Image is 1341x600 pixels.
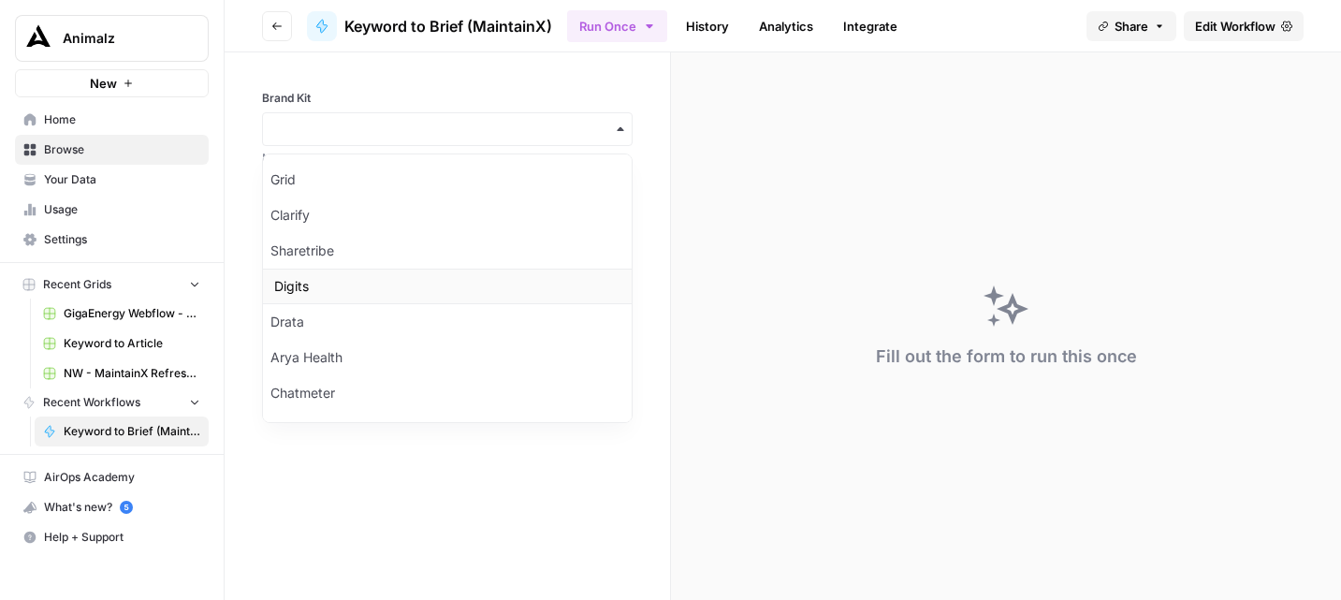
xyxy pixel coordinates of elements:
a: Your Data [15,165,209,195]
a: AirOps Academy [15,462,209,492]
a: Integrate [832,11,909,41]
span: AirOps Academy [44,469,200,486]
button: What's new? 5 [15,492,209,522]
button: New [15,69,209,97]
div: Arya Health [263,340,632,375]
img: Animalz Logo [22,22,55,55]
button: Workspace: Animalz [15,15,209,62]
span: Share [1115,17,1148,36]
button: Recent Workflows [15,388,209,417]
span: Your Data [44,171,200,188]
a: Usage [15,195,209,225]
a: Manage Brand Kits [262,150,633,167]
div: Grid [263,162,632,198]
div: Fill out the form to run this once [876,344,1137,370]
button: Run Once [567,10,667,42]
a: Home [15,105,209,135]
a: Keyword to Article [35,329,209,359]
div: Chatmeter [263,375,632,411]
a: Analytics [748,11,824,41]
a: Keyword to Brief (MaintainX) [307,11,552,41]
a: Settings [15,225,209,255]
span: Browse [44,141,200,158]
div: Clarify [263,198,632,233]
div: Clarify - [PERSON_NAME] [263,411,632,446]
span: Keyword to Article [64,335,200,352]
span: Keyword to Brief (MaintainX) [64,423,200,440]
a: Browse [15,135,209,165]
span: Animalz [63,29,176,48]
span: NW - MaintainX Refresh Workflow [64,365,200,382]
span: Usage [44,201,200,218]
button: Recent Grids [15,271,209,299]
div: Sharetribe [263,233,632,269]
span: Recent Grids [43,276,111,293]
button: Help + Support [15,522,209,552]
a: History [675,11,740,41]
a: 5 [120,501,133,514]
div: What's new? [16,493,208,521]
span: New [90,74,117,93]
text: 5 [124,503,128,512]
span: GigaEnergy Webflow - Shop Inventories [64,305,200,322]
span: Edit Workflow [1195,17,1275,36]
a: Edit Workflow [1184,11,1304,41]
span: Settings [44,231,200,248]
span: Home [44,111,200,128]
span: Keyword to Brief (MaintainX) [344,15,552,37]
span: Help + Support [44,529,200,546]
a: NW - MaintainX Refresh Workflow [35,359,209,388]
a: Keyword to Brief (MaintainX) [35,417,209,446]
button: Share [1086,11,1176,41]
div: Drata [263,304,632,340]
label: Brand Kit [262,90,633,107]
div: Digits [263,269,632,304]
a: GigaEnergy Webflow - Shop Inventories [35,299,209,329]
span: Recent Workflows [43,394,140,411]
